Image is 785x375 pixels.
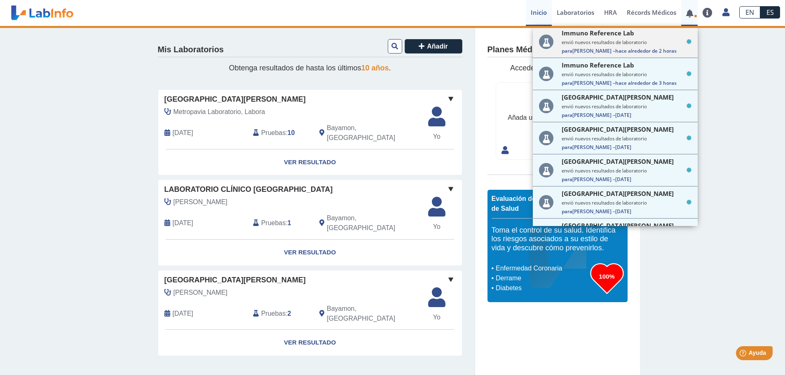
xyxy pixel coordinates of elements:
[508,113,607,123] div: Añada una tarjeta para comenzar.
[427,43,448,50] span: Añadir
[562,221,674,230] span: [GEOGRAPHIC_DATA][PERSON_NAME]
[173,288,227,298] span: Miranda Miranda, Anisha
[604,8,617,16] span: HRA
[562,157,674,165] span: [GEOGRAPHIC_DATA][PERSON_NAME]
[615,47,677,54] span: hace alrededor de 2 horas
[492,226,623,253] h5: Toma el control de su salud. Identifica los riesgos asociados a su estilo de vida y descubre cómo...
[173,128,193,138] span: 2025-08-30
[261,128,286,138] span: Pruebas
[562,189,674,198] span: [GEOGRAPHIC_DATA][PERSON_NAME]
[173,309,193,319] span: 2025-04-16
[510,64,605,72] span: Accede y maneja sus planes
[494,263,591,273] li: Enfermedad Coronaria
[562,125,674,133] span: [GEOGRAPHIC_DATA][PERSON_NAME]
[562,135,691,142] small: envió nuevos resultados de laboratorio
[164,94,306,105] span: [GEOGRAPHIC_DATA][PERSON_NAME]
[423,312,450,322] span: Yo
[615,79,677,86] span: hace alrededor de 3 horas
[405,39,462,54] button: Añadir
[562,168,691,174] small: envió nuevos resultados de laboratorio
[562,71,691,77] small: envió nuevos resultados de laboratorio
[562,61,634,69] span: Immuno Reference Lab
[494,273,591,283] li: Derrame
[562,47,572,54] span: Para
[164,184,333,195] span: Laboratorio Clínico [GEOGRAPHIC_DATA]
[562,200,691,206] small: envió nuevos resultados de laboratorio
[361,64,389,72] span: 10 años
[562,112,691,119] span: [PERSON_NAME] –
[288,129,295,136] b: 10
[492,195,563,212] span: Evaluación de Riesgos de Salud
[562,112,572,119] span: Para
[760,6,780,19] a: ES
[562,79,691,86] span: [PERSON_NAME] –
[261,218,286,228] span: Pruebas
[562,93,674,101] span: [GEOGRAPHIC_DATA][PERSON_NAME]
[591,271,623,282] h3: 100%
[562,144,572,151] span: Para
[423,222,450,232] span: Yo
[173,218,193,228] span: 2025-05-07
[712,343,776,366] iframe: Help widget launcher
[158,240,462,266] a: Ver Resultado
[288,310,291,317] b: 2
[562,103,691,109] small: envió nuevos resultados de laboratorio
[164,275,306,286] span: [GEOGRAPHIC_DATA][PERSON_NAME]
[423,132,450,142] span: Yo
[615,144,631,151] span: [DATE]
[615,176,631,183] span: [DATE]
[327,213,418,233] span: Bayamon, PR
[158,45,224,55] h4: Mis Laboratorios
[562,208,572,215] span: Para
[247,213,313,233] div: :
[562,47,691,54] span: [PERSON_NAME] –
[487,45,549,55] h4: Planes Médicos
[247,123,313,143] div: :
[173,197,227,207] span: Correa Acosta, Carlos
[562,144,691,151] span: [PERSON_NAME] –
[562,79,572,86] span: Para
[562,39,691,45] small: envió nuevos resultados de laboratorio
[615,208,631,215] span: [DATE]
[327,123,418,143] span: Bayamon, PR
[173,107,265,117] span: Metropavia Laboratorio, Labora
[229,64,391,72] span: Obtenga resultados de hasta los últimos .
[494,283,591,293] li: Diabetes
[562,176,572,183] span: Para
[562,29,634,37] span: Immuno Reference Lab
[562,208,691,215] span: [PERSON_NAME] –
[247,304,313,324] div: :
[615,112,631,119] span: [DATE]
[158,330,462,356] a: Ver Resultado
[288,219,291,226] b: 1
[261,309,286,319] span: Pruebas
[739,6,760,19] a: EN
[158,149,462,175] a: Ver Resultado
[562,176,691,183] span: [PERSON_NAME] –
[327,304,418,324] span: Bayamon, PR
